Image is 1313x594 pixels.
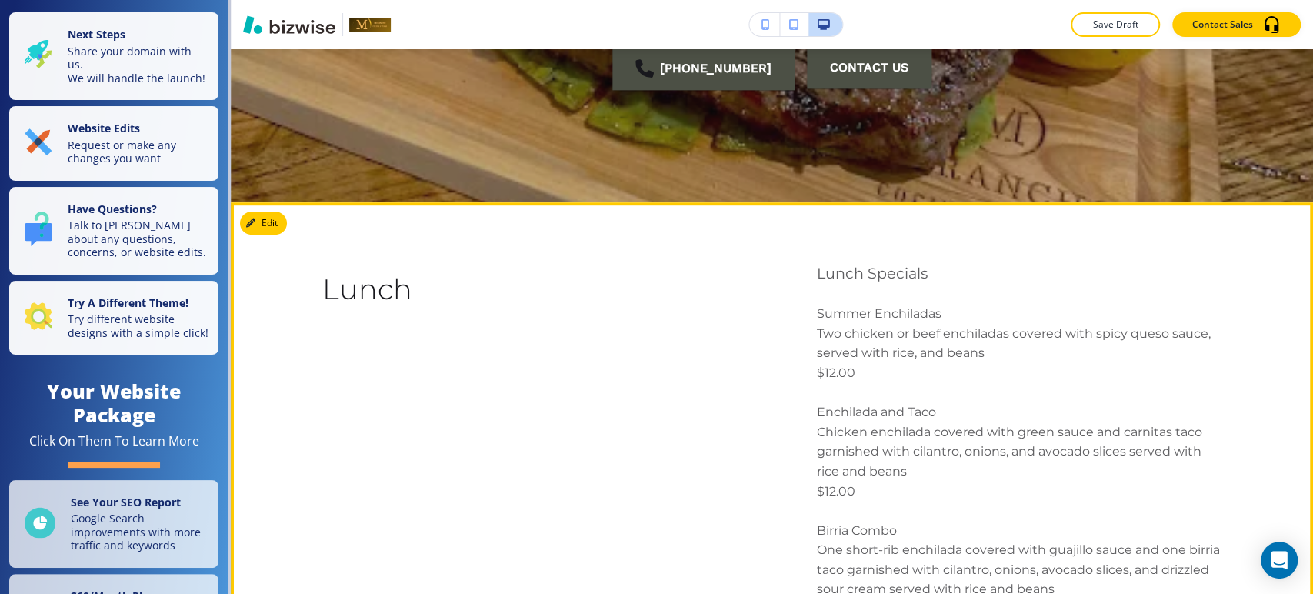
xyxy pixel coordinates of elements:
div: Click On Them To Learn More [29,433,199,449]
button: Website EditsRequest or make any changes you want [9,106,218,181]
a: [PHONE_NUMBER] [612,47,795,90]
p: $12.00 [817,363,1222,383]
span: Lunch Specials [817,264,928,282]
p: Chicken enchilada covered with green sauce and carnitas taco garnished with cilantro, onions, and... [817,422,1222,482]
p: Request or make any changes you want [68,138,209,165]
button: Edit [240,212,287,235]
strong: See Your SEO Report [71,495,181,509]
p: Contact Sales [1192,18,1253,32]
p: Save Draft [1091,18,1140,32]
strong: Next Steps [68,27,125,42]
p: Try different website designs with a simple click! [68,312,209,339]
strong: Try A Different Theme! [68,295,188,310]
button: Next StepsShare your domain with us.We will handle the launch! [9,12,218,100]
p: Google Search improvements with more traffic and keywords [71,512,209,552]
button: Contact Sales [1172,12,1301,37]
strong: Website Edits [68,121,140,135]
h4: Your Website Package [9,379,218,427]
button: Have Questions?Talk to [PERSON_NAME] about any questions, concerns, or website edits. [9,187,218,275]
a: See Your SEO ReportGoogle Search improvements with more traffic and keywords [9,480,218,568]
img: Your Logo [349,18,391,31]
img: Bizwise Logo [243,15,335,34]
span: Lunch [322,272,412,306]
p: Enchilada and Taco [817,402,1222,422]
p: Share your domain with us. We will handle the launch! [68,45,209,85]
p: Talk to [PERSON_NAME] about any questions, concerns, or website edits. [68,219,209,259]
button: Contact Us [807,47,931,88]
strong: Have Questions? [68,202,157,216]
p: $12.00 [817,482,1222,502]
p: Summer Enchiladas [817,304,1222,324]
p: Two chicken or beef enchiladas covered with spicy queso sauce, served with rice, and beans [817,324,1222,363]
p: Birria Combo [817,521,1222,541]
div: Open Intercom Messenger [1261,542,1298,579]
button: Save Draft [1071,12,1160,37]
button: Try A Different Theme!Try different website designs with a simple click! [9,281,218,355]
